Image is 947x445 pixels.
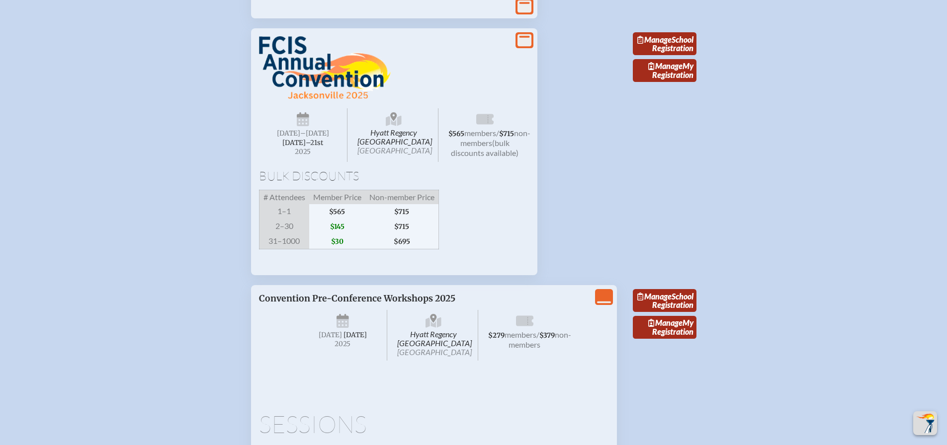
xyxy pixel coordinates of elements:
[259,204,309,219] span: 1–1
[637,35,672,44] span: Manage
[349,108,438,162] span: Hyatt Regency [GEOGRAPHIC_DATA]
[448,130,464,138] span: $565
[460,128,530,148] span: non-members
[259,219,309,234] span: 2–30
[267,148,340,155] span: 2025
[488,331,505,340] span: $279
[397,347,472,357] span: [GEOGRAPHIC_DATA]
[319,331,342,339] span: [DATE]
[259,412,609,436] h1: Sessions
[282,139,323,147] span: [DATE]–⁠21st
[915,413,935,433] img: To the top
[505,330,536,339] span: members
[496,128,499,138] span: /
[277,129,300,138] span: [DATE]
[300,129,329,138] span: –[DATE]
[913,411,937,435] button: Scroll Top
[307,340,379,348] span: 2025
[365,190,439,205] span: Non-member Price
[309,190,365,205] span: Member Price
[365,219,439,234] span: $715
[499,130,514,138] span: $715
[259,170,529,182] h1: Bulk Discounts
[633,289,696,312] a: ManageSchool Registration
[539,331,555,340] span: $379
[259,293,455,304] span: Convention Pre-Conference Workshops 2025
[648,61,683,71] span: Manage
[648,318,683,327] span: Manage
[365,234,439,249] span: $695
[344,331,367,339] span: [DATE]
[637,292,672,301] span: Manage
[536,330,539,339] span: /
[309,219,365,234] span: $145
[633,316,696,339] a: ManageMy Registration
[633,59,696,82] a: ManageMy Registration
[464,128,496,138] span: members
[309,234,365,249] span: $30
[259,36,391,100] img: FCIS Convention 2025
[365,204,439,219] span: $715
[389,310,478,361] span: Hyatt Regency [GEOGRAPHIC_DATA]
[309,204,365,219] span: $565
[509,330,571,349] span: non-members
[357,146,432,155] span: [GEOGRAPHIC_DATA]
[451,138,518,157] span: (bulk discounts available)
[259,190,309,205] span: # Attendees
[259,234,309,249] span: 31–1000
[633,32,696,55] a: ManageSchool Registration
